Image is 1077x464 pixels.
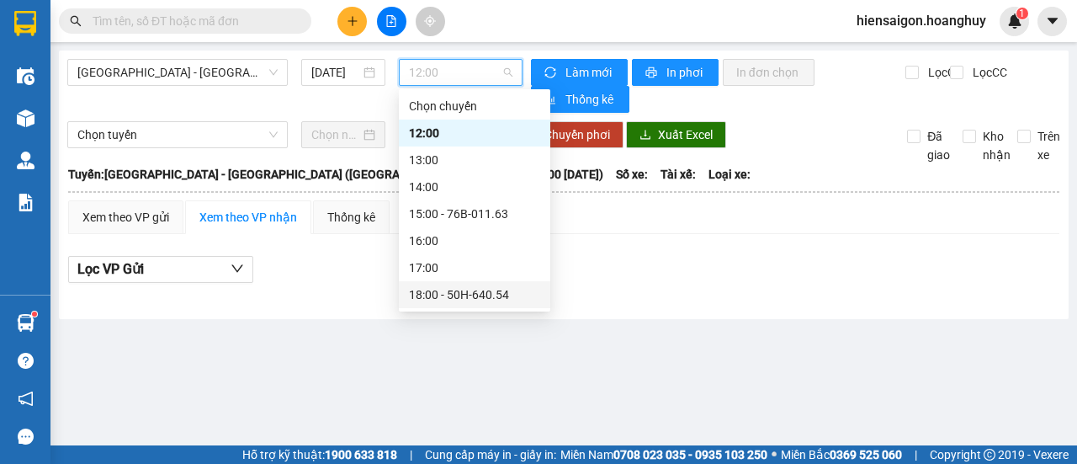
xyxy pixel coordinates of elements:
[531,121,623,148] button: Chuyển phơi
[544,67,559,80] span: sync
[661,165,696,184] span: Tài xế:
[231,262,244,275] span: down
[17,109,34,127] img: warehouse-icon
[425,445,556,464] span: Cung cấp máy in - giấy in:
[199,208,297,227] div: Xem theo VP nhận
[409,232,540,250] div: 16:00
[1019,8,1025,19] span: 1
[14,11,36,36] img: logo-vxr
[565,90,616,109] span: Thống kê
[1045,13,1060,29] span: caret-down
[385,15,397,27] span: file-add
[626,121,726,148] button: downloadXuất Excel
[915,445,917,464] span: |
[410,445,412,464] span: |
[781,445,902,464] span: Miền Bắc
[17,67,34,85] img: warehouse-icon
[966,63,1010,82] span: Lọc CC
[645,67,660,80] span: printer
[409,151,540,169] div: 13:00
[708,165,751,184] span: Loại xe:
[68,256,253,283] button: Lọc VP Gửi
[976,127,1017,164] span: Kho nhận
[77,60,278,85] span: Sài Gòn - Quảng Ngãi (Hàng Hoá)
[337,7,367,36] button: plus
[409,259,540,277] div: 17:00
[311,125,360,144] input: Chọn ngày
[93,12,291,30] input: Tìm tên, số ĐT hoặc mã đơn
[325,448,397,461] strong: 1900 633 818
[311,63,360,82] input: 13/10/2025
[409,60,512,85] span: 12:00
[18,353,34,369] span: question-circle
[616,165,648,184] span: Số xe:
[327,208,375,227] div: Thống kê
[377,7,406,36] button: file-add
[18,391,34,407] span: notification
[347,15,358,27] span: plus
[409,205,540,223] div: 15:00 - 76B-011.63
[242,445,397,464] span: Hỗ trợ kỹ thuật:
[77,122,278,147] span: Chọn tuyến
[632,59,719,86] button: printerIn phơi
[17,314,34,332] img: warehouse-icon
[1007,13,1022,29] img: icon-new-feature
[843,10,1000,31] span: hiensaigon.hoanghuy
[921,63,965,82] span: Lọc CR
[920,127,957,164] span: Đã giao
[1016,8,1028,19] sup: 1
[17,194,34,211] img: solution-icon
[531,86,629,113] button: bar-chartThống kê
[17,152,34,169] img: warehouse-icon
[531,59,628,86] button: syncLàm mới
[409,124,540,142] div: 12:00
[613,448,767,461] strong: 0708 023 035 - 0935 103 250
[544,93,559,107] span: bar-chart
[424,15,436,27] span: aim
[77,259,144,280] span: Lọc VP Gửi
[409,285,540,304] div: 18:00 - 50H-640.54
[772,451,777,458] span: ⚪️
[70,15,82,27] span: search
[723,59,814,86] button: In đơn chọn
[82,208,169,227] div: Xem theo VP gửi
[560,445,767,464] span: Miền Nam
[984,449,995,461] span: copyright
[399,93,550,120] div: Chọn chuyến
[1031,127,1067,164] span: Trên xe
[666,63,705,82] span: In phơi
[68,168,468,181] b: Tuyến: [GEOGRAPHIC_DATA] - [GEOGRAPHIC_DATA] ([GEOGRAPHIC_DATA])
[416,7,445,36] button: aim
[565,63,614,82] span: Làm mới
[18,429,34,445] span: message
[32,312,37,317] sup: 1
[409,97,540,115] div: Chọn chuyến
[409,178,540,196] div: 14:00
[1037,7,1067,36] button: caret-down
[830,448,902,461] strong: 0369 525 060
